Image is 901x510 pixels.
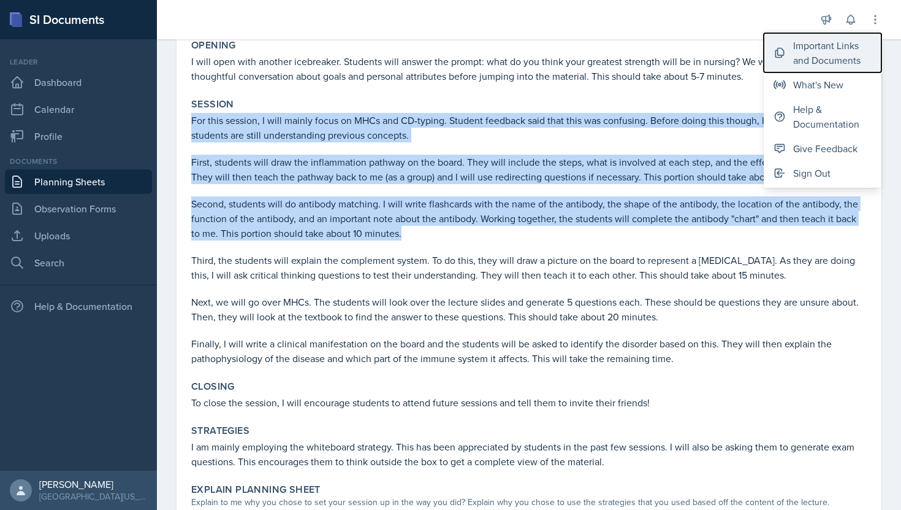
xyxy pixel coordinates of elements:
[793,141,857,156] div: Give Feedback
[191,253,867,282] p: Third, the students will explain the complement system. To do this, they will draw a picture on t...
[191,439,867,469] p: I am mainly employing the whiteboard strategy. This has been appreciated by students in the past ...
[5,97,152,122] a: Calendar
[191,496,867,509] div: Explain to me why you chose to set your session up in the way you did? Explain why you chose to u...
[191,54,867,83] p: I will open with another icebreaker. Students will answer the prompt: what do you think your grea...
[5,223,152,248] a: Uploads
[191,395,867,410] p: To close the session, I will encourage students to attend future sessions and tell them to invite...
[793,77,843,92] div: What's New
[5,124,152,149] a: Profile
[5,294,152,319] div: Help & Documentation
[191,336,867,366] p: Finally, I will write a clinical manifestation on the board and the students will be asked to ide...
[764,161,881,185] button: Sign Out
[5,169,152,194] a: Planning Sheets
[793,166,831,180] div: Sign Out
[793,38,872,68] div: Important Links and Documents
[191,113,867,142] p: For this session, I will mainly focus on MHCs and CD-typing. Student feedback said that this was ...
[191,155,867,184] p: First, students will draw the inflammation pathway on the board. They will include the steps, wha...
[5,196,152,221] a: Observation Forms
[793,102,872,131] div: Help & Documentation
[191,39,236,52] label: Opening
[191,196,867,241] p: Second, students will do antibody matching. I will write flashcards with the name of the antibody...
[764,72,881,97] button: What's New
[5,156,152,167] div: Documents
[191,484,321,496] label: Explain Planning Sheet
[191,381,235,393] label: Closing
[39,478,147,490] div: [PERSON_NAME]
[191,425,249,437] label: Strategies
[5,70,152,95] a: Dashboard
[764,136,881,161] button: Give Feedback
[191,295,867,324] p: Next, we will go over MHCs. The students will look over the lecture slides and generate 5 questio...
[39,490,147,503] div: [GEOGRAPHIC_DATA][US_STATE]
[5,56,152,68] div: Leader
[191,98,234,110] label: Session
[5,250,152,275] a: Search
[764,97,881,136] button: Help & Documentation
[764,33,881,72] button: Important Links and Documents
